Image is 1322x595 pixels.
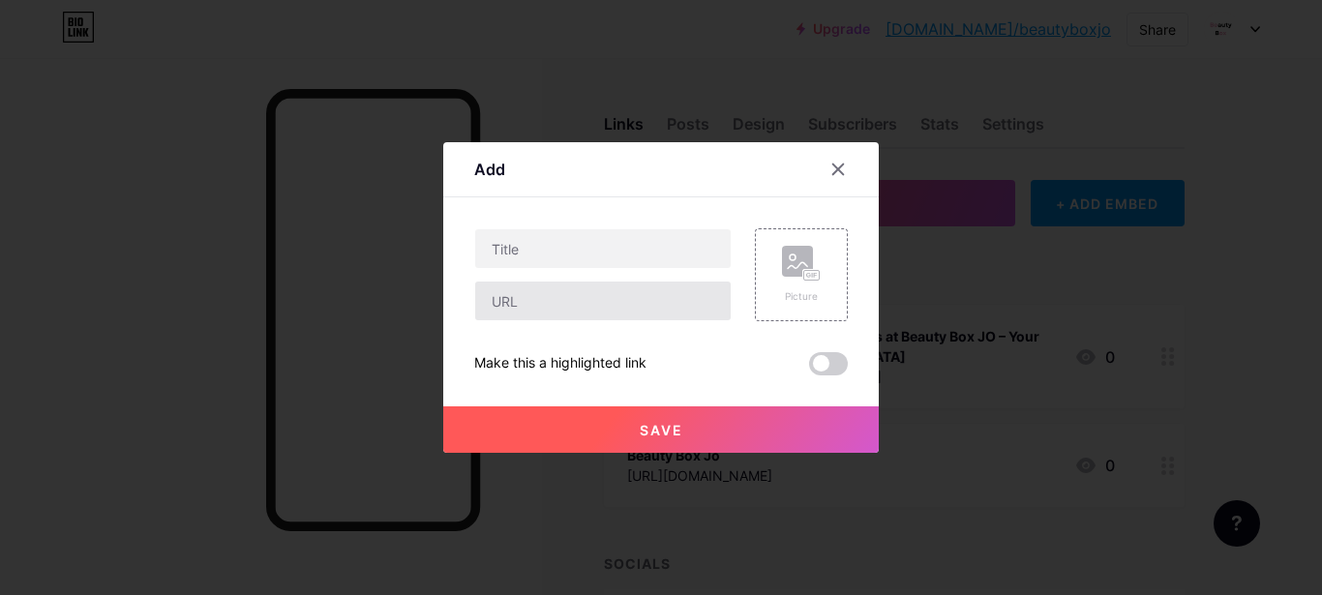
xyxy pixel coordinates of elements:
[782,289,821,304] div: Picture
[474,158,505,181] div: Add
[474,352,646,375] div: Make this a highlighted link
[640,422,683,438] span: Save
[475,229,731,268] input: Title
[475,282,731,320] input: URL
[443,406,879,453] button: Save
